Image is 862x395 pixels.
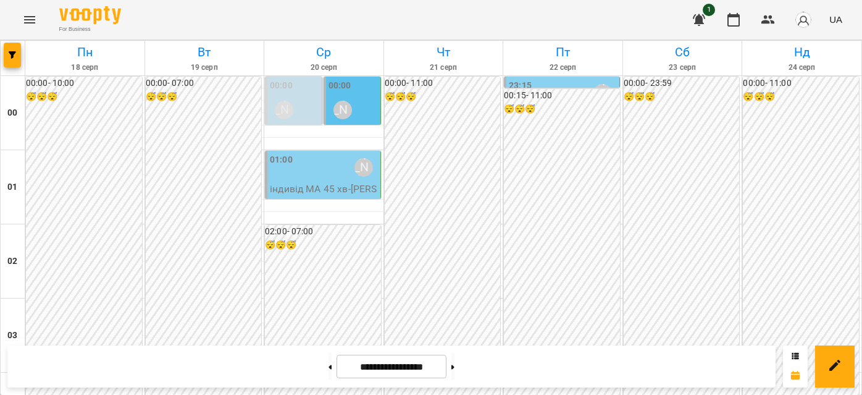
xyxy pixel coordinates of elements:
[385,77,501,90] h6: 00:00 - 11:00
[7,329,17,342] h6: 03
[624,77,740,90] h6: 00:00 - 23:59
[27,43,143,62] h6: Пн
[333,101,352,119] div: Венюкова Єлизавета
[270,182,378,211] p: індивід МА 45 хв - [PERSON_NAME]
[328,79,351,93] label: 00:00
[505,62,621,74] h6: 22 серп
[147,62,262,74] h6: 19 серп
[386,43,501,62] h6: Чт
[504,103,620,116] h6: 😴😴😴
[593,84,612,103] div: Венюкова Єлизавета
[795,11,812,28] img: avatar_s.png
[7,106,17,120] h6: 00
[625,62,740,74] h6: 23 серп
[59,25,121,33] span: For Business
[26,77,142,90] h6: 00:00 - 10:00
[824,8,847,31] button: UA
[354,158,373,177] div: Венюкова Єлизавета
[7,255,17,268] h6: 02
[146,90,262,104] h6: 😴😴😴
[505,43,621,62] h6: Пт
[27,62,143,74] h6: 18 серп
[744,43,860,62] h6: Нд
[59,6,121,24] img: Voopty Logo
[743,77,859,90] h6: 00:00 - 11:00
[270,124,319,139] p: 0
[744,62,860,74] h6: 24 серп
[15,5,44,35] button: Menu
[386,62,501,74] h6: 21 серп
[829,13,842,26] span: UA
[7,181,17,194] h6: 01
[703,4,715,16] span: 1
[266,62,382,74] h6: 20 серп
[146,77,262,90] h6: 00:00 - 07:00
[275,101,293,119] div: Венюкова Єлизавета
[147,43,262,62] h6: Вт
[385,90,501,104] h6: 😴😴😴
[265,225,381,239] h6: 02:00 - 07:00
[266,43,382,62] h6: Ср
[624,90,740,104] h6: 😴😴😴
[270,79,293,93] label: 00:00
[625,43,740,62] h6: Сб
[504,89,620,103] h6: 00:15 - 11:00
[26,90,142,104] h6: 😴😴😴
[265,239,381,252] h6: 😴😴😴
[743,90,859,104] h6: 😴😴😴
[509,79,532,93] label: 23:15
[270,153,293,167] label: 01:00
